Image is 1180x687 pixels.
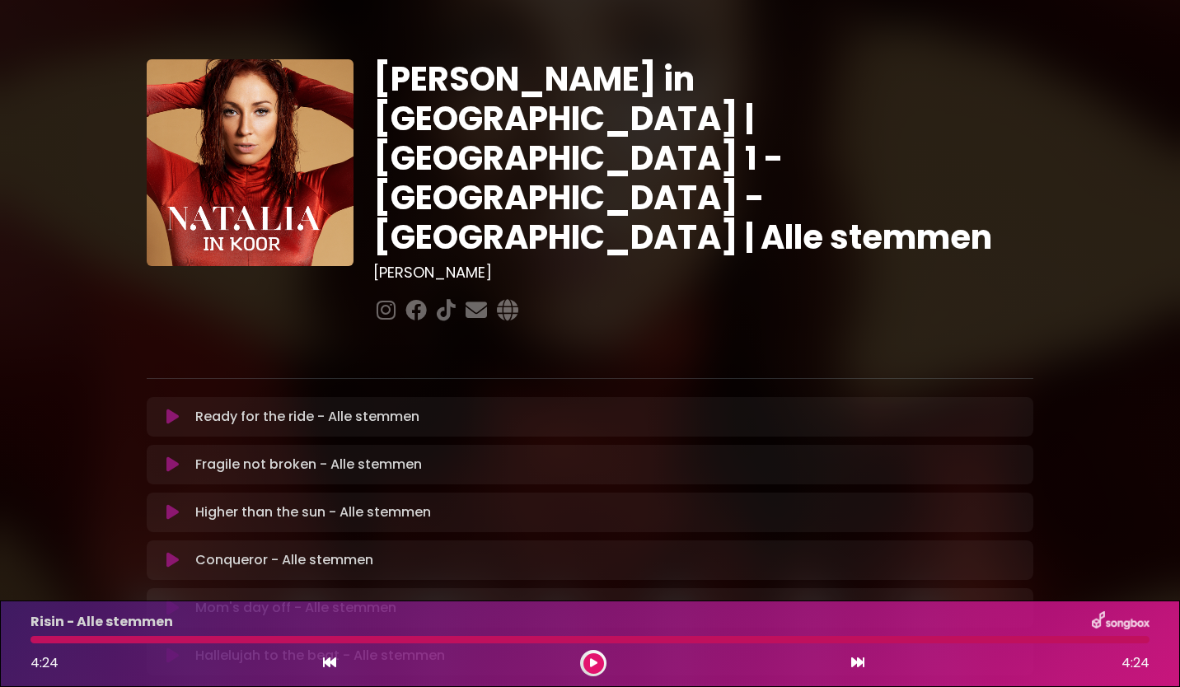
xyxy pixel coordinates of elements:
p: Conqueror - Alle stemmen [195,550,373,570]
span: 4:24 [1121,653,1150,673]
h1: [PERSON_NAME] in [GEOGRAPHIC_DATA] | [GEOGRAPHIC_DATA] 1 - [GEOGRAPHIC_DATA] - [GEOGRAPHIC_DATA] ... [373,59,1033,257]
img: songbox-logo-white.png [1092,611,1150,633]
img: YTVS25JmS9CLUqXqkEhs [147,59,354,266]
p: Fragile not broken - Alle stemmen [195,455,422,474]
p: Ready for the ride - Alle stemmen [195,407,419,427]
p: Higher than the sun - Alle stemmen [195,502,431,522]
p: Mom's day off - Alle stemmen [195,598,396,618]
p: Risin - Alle stemmen [30,612,173,632]
h3: [PERSON_NAME] [373,264,1033,282]
span: 4:24 [30,653,59,672]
